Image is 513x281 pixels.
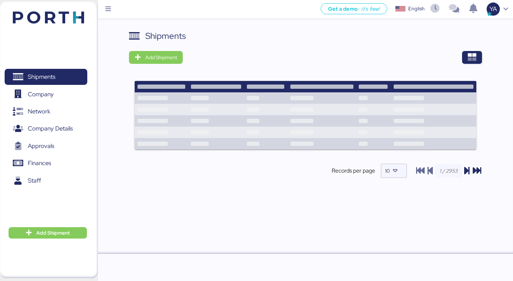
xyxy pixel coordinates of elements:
[5,86,87,102] a: Company
[129,51,183,64] button: Add Shipment
[435,164,462,178] input: 1 / 2953
[102,3,114,15] button: Menu
[332,167,375,175] span: Records per page
[385,168,390,174] span: 10
[28,106,50,117] span: Network
[408,5,425,12] div: English
[145,30,186,42] div: Shipments
[28,89,54,99] span: Company
[28,175,41,186] span: Staff
[28,141,54,151] span: Approvals
[9,227,87,239] button: Add Shipment
[28,72,55,82] span: Shipments
[145,53,177,62] span: Add Shipment
[5,103,87,120] a: Network
[5,121,87,137] a: Company Details
[28,158,51,168] span: Finances
[36,229,70,237] span: Add Shipment
[5,173,87,189] a: Staff
[489,4,497,14] span: YA
[5,138,87,154] a: Approvals
[5,155,87,172] a: Finances
[28,123,73,134] span: Company Details
[5,69,87,85] a: Shipments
